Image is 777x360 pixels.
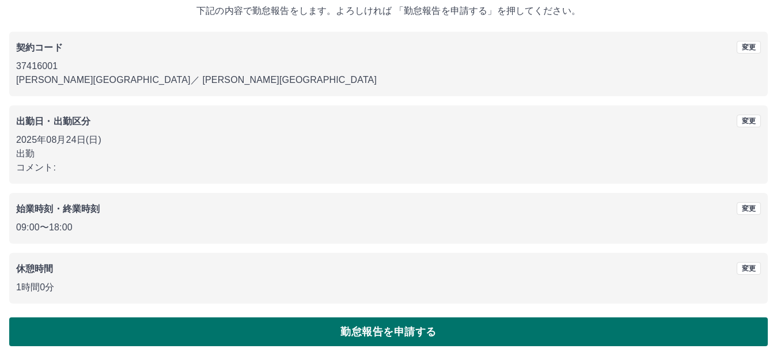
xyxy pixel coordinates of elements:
p: 37416001 [16,59,761,73]
b: 始業時刻・終業時刻 [16,204,100,214]
button: 変更 [737,202,761,215]
p: 出勤 [16,147,761,161]
button: 勤怠報告を申請する [9,317,768,346]
b: 休憩時間 [16,264,54,274]
p: 1時間0分 [16,281,761,294]
b: 契約コード [16,43,63,52]
p: 下記の内容で勤怠報告をします。よろしければ 「勤怠報告を申請する」を押してください。 [9,4,768,18]
p: 2025年08月24日(日) [16,133,761,147]
p: 09:00 〜 18:00 [16,221,761,234]
p: [PERSON_NAME][GEOGRAPHIC_DATA] ／ [PERSON_NAME][GEOGRAPHIC_DATA] [16,73,761,87]
button: 変更 [737,262,761,275]
button: 変更 [737,41,761,54]
p: コメント: [16,161,761,175]
button: 変更 [737,115,761,127]
b: 出勤日・出勤区分 [16,116,90,126]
